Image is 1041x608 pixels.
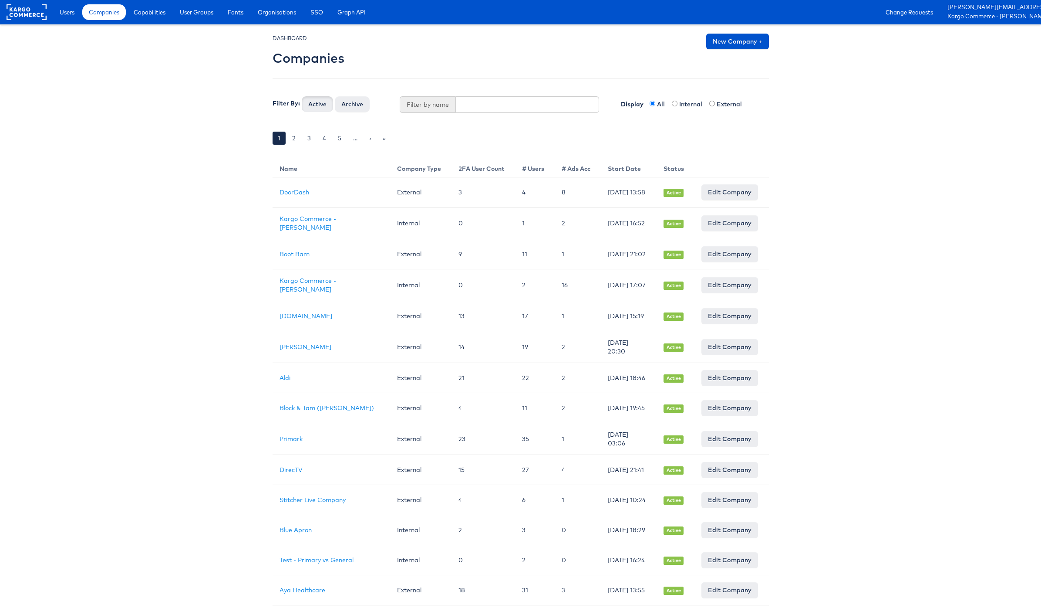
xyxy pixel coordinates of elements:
td: 31 [515,575,555,605]
a: » [377,132,391,145]
td: 2 [515,269,555,301]
td: 0 [555,515,601,545]
td: 0 [451,207,515,239]
a: Edit Company [701,492,758,508]
a: SSO [304,4,330,20]
td: 4 [451,485,515,515]
a: Edit Company [701,246,758,262]
td: [DATE] 03:06 [601,423,657,455]
td: Internal [390,207,451,239]
th: Status [657,157,694,177]
td: 11 [515,393,555,423]
td: External [390,239,451,269]
label: External [717,100,747,109]
a: Companies [82,4,126,20]
td: 1 [515,207,555,239]
td: 2 [515,545,555,575]
td: 35 [515,423,555,455]
td: External [390,177,451,207]
span: Active [664,282,684,290]
td: 1 [555,485,601,515]
span: User Groups [180,8,213,17]
td: 2 [555,331,601,363]
a: Change Requests [879,4,940,20]
a: Stitcher Live Company [280,496,346,504]
td: 8 [555,177,601,207]
a: Aldi [280,374,290,382]
td: 6 [515,485,555,515]
td: 19 [515,331,555,363]
td: [DATE] 16:24 [601,545,657,575]
th: # Ads Acc [555,157,601,177]
span: Active [664,374,684,383]
td: 9 [451,239,515,269]
a: 3 [302,132,316,145]
td: 21 [451,363,515,393]
td: 22 [515,363,555,393]
td: [DATE] 13:55 [601,575,657,605]
th: 2FA User Count [451,157,515,177]
td: [DATE] 21:02 [601,239,657,269]
td: Internal [390,269,451,301]
td: 0 [451,545,515,575]
a: Edit Company [701,582,758,598]
span: Active [664,312,684,321]
span: Graph API [337,8,366,17]
td: 3 [451,177,515,207]
a: Kargo Commerce - [PERSON_NAME] [280,215,336,231]
a: Edit Company [701,370,758,386]
a: Test - Primary vs General [280,556,354,564]
label: All [657,100,670,109]
a: 5 [333,132,347,145]
td: External [390,575,451,605]
td: External [390,485,451,515]
td: 27 [515,455,555,485]
td: [DATE] 21:41 [601,455,657,485]
span: Active [664,526,684,535]
td: 16 [555,269,601,301]
a: 4 [317,132,331,145]
td: 0 [451,269,515,301]
a: › [364,132,376,145]
th: Start Date [601,157,657,177]
td: External [390,301,451,331]
label: Filter By: [273,99,300,108]
span: Active [664,189,684,197]
a: Edit Company [701,215,758,231]
td: External [390,455,451,485]
td: 1 [555,423,601,455]
td: External [390,363,451,393]
td: [DATE] 18:46 [601,363,657,393]
td: 13 [451,301,515,331]
label: Display [612,96,648,109]
td: 4 [555,455,601,485]
span: Active [664,435,684,444]
a: New Company + [706,34,769,49]
td: 3 [555,575,601,605]
a: User Groups [173,4,220,20]
td: [DATE] 19:45 [601,393,657,423]
button: Active [302,96,333,112]
a: … [348,132,363,145]
a: Edit Company [701,400,758,416]
span: Active [664,404,684,413]
th: # Users [515,157,555,177]
a: [DOMAIN_NAME] [280,312,332,320]
td: Internal [390,545,451,575]
a: [PERSON_NAME] [280,343,331,351]
span: Filter by name [400,96,455,113]
label: Internal [679,100,707,109]
td: [DATE] 18:29 [601,515,657,545]
a: Edit Company [701,431,758,447]
td: [DATE] 17:07 [601,269,657,301]
a: 2 [287,132,301,145]
span: Active [664,557,684,565]
td: 11 [515,239,555,269]
a: Edit Company [701,552,758,568]
td: External [390,423,451,455]
td: [DATE] 20:30 [601,331,657,363]
td: 0 [555,545,601,575]
a: DoorDash [280,188,309,196]
span: Active [664,496,684,505]
span: Active [664,466,684,475]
